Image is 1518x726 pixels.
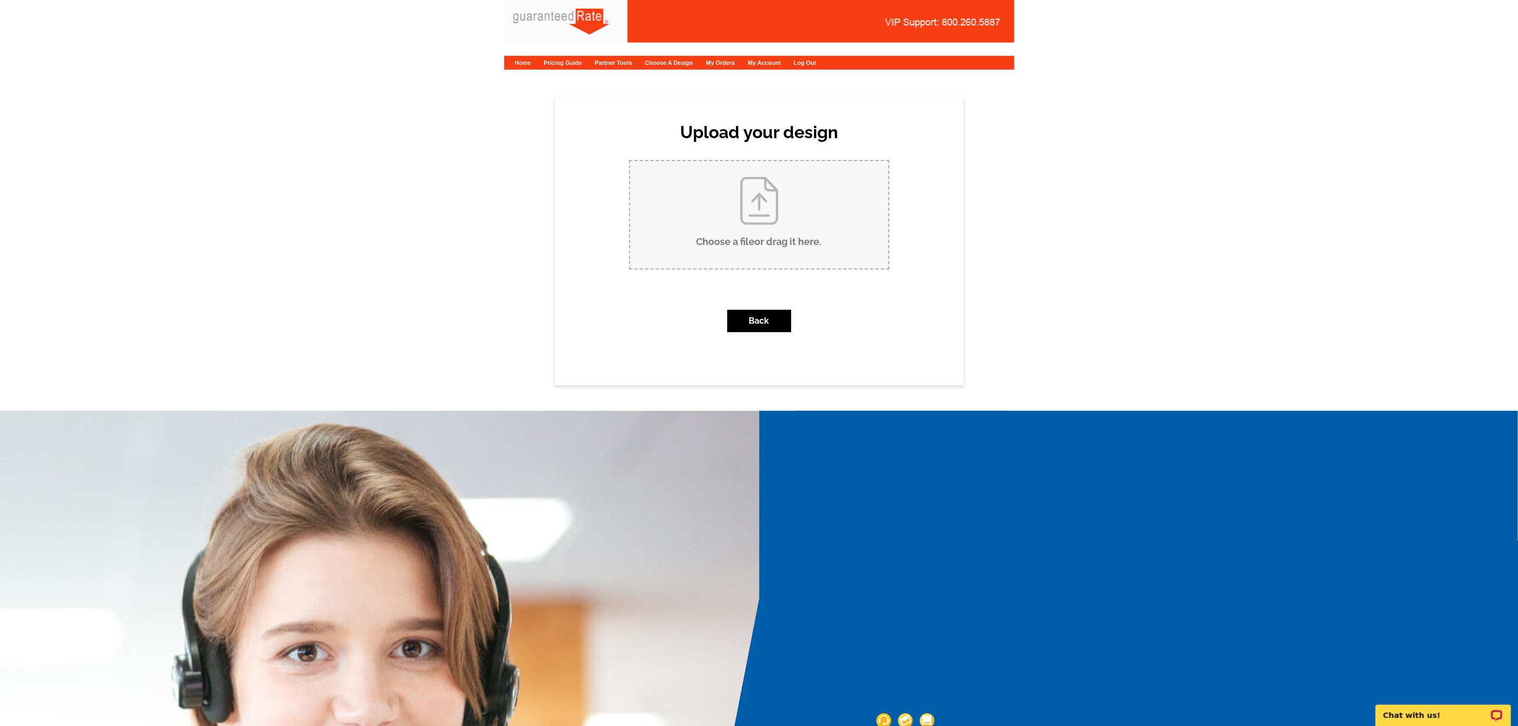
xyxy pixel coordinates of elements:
a: My Account [748,60,781,66]
a: Log Out [794,60,816,66]
button: Back [727,310,791,332]
a: Partner Tools [595,60,632,66]
iframe: LiveChat chat widget [1369,693,1518,726]
a: Pricing Guide [544,60,582,66]
h2: Upload your design [618,122,900,142]
a: Home [515,60,531,66]
a: My Orders [706,60,735,66]
a: Choose A Design [645,60,693,66]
